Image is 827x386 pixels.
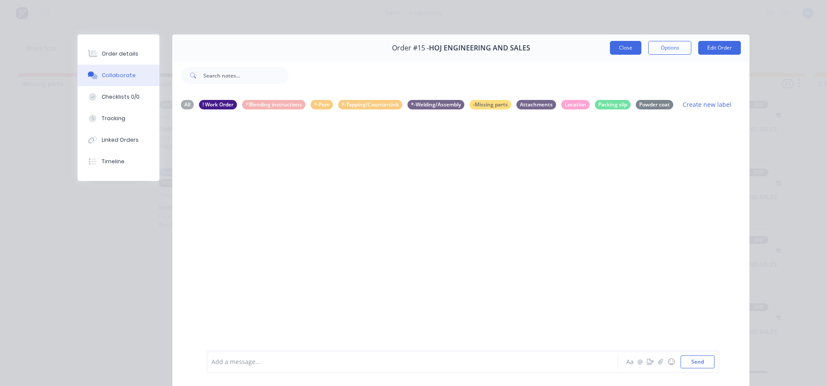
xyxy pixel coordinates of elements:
div: Linked Orders [102,136,139,144]
div: Order details [102,50,138,58]
button: ☺ [666,357,676,367]
div: All [181,100,194,109]
div: Collaborate [102,72,136,79]
button: Checklists 0/0 [78,86,159,108]
div: Tracking [102,115,125,122]
button: Linked Orders [78,129,159,151]
div: Attachments [516,100,556,109]
div: *-Welding/Assembly [407,100,464,109]
div: Checklists 0/0 [102,93,140,101]
input: Search notes... [203,67,289,84]
span: Order #15 - [392,44,429,52]
button: @ [635,357,645,367]
button: Tracking [78,108,159,129]
div: Timeline [102,158,124,165]
div: Location [561,100,590,109]
div: Packing slip [595,100,631,109]
button: Options [648,41,691,55]
div: -Missing parts [469,100,511,109]
div: *-Tapping/Countersink [338,100,402,109]
button: Aa [625,357,635,367]
button: Send [681,355,715,368]
div: ! Work Order [199,100,237,109]
div: *!Bending instructions [242,100,305,109]
button: Create new label [678,99,736,110]
button: Collaborate [78,65,159,86]
button: Close [610,41,641,55]
div: *-Pem [311,100,333,109]
button: Edit Order [698,41,741,55]
div: Powder coat [636,100,673,109]
button: Order details [78,43,159,65]
button: Timeline [78,151,159,172]
span: HOJ ENGINEERING AND SALES [429,44,530,52]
